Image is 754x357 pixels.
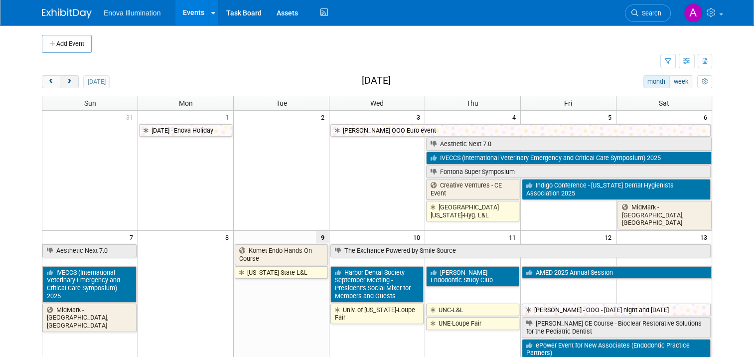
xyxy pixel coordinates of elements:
[426,317,519,330] a: UNE-Loupe Fair
[235,244,328,265] a: Komet Endo Hands-On Course
[426,138,712,151] a: Aesthetic Next 7.0
[617,201,712,229] a: MidMark - [GEOGRAPHIC_DATA], [GEOGRAPHIC_DATA]
[179,99,193,107] span: Mon
[316,231,329,243] span: 9
[129,231,138,243] span: 7
[701,79,708,85] i: Personalize Calendar
[426,266,519,287] a: [PERSON_NAME] Endodontic Study Club
[125,111,138,123] span: 31
[659,99,669,107] span: Sat
[522,304,711,317] a: [PERSON_NAME] - OOO - [DATE] night and [DATE]
[643,75,670,88] button: month
[697,75,712,88] button: myCustomButton
[564,99,572,107] span: Fri
[522,179,711,199] a: Indigo Conference - [US_STATE] Dental Hygienists Association 2025
[330,244,711,257] a: The Exchance Powered by Smile Source
[466,99,478,107] span: Thu
[224,111,233,123] span: 1
[276,99,287,107] span: Tue
[330,124,711,137] a: [PERSON_NAME] OOO Euro event
[235,266,328,279] a: [US_STATE] State-L&L
[42,8,92,18] img: ExhibitDay
[330,266,424,303] a: Harbor Dental Society - September Meeting - President’s Social Mixer for Members and Guests
[370,99,384,107] span: Wed
[426,179,519,199] a: Creative Ventures - CE Event
[684,3,703,22] img: Andrea Miller
[42,244,137,257] a: Aesthetic Next 7.0
[84,99,96,107] span: Sun
[42,304,137,332] a: MidMark - [GEOGRAPHIC_DATA], [GEOGRAPHIC_DATA]
[703,111,712,123] span: 6
[42,35,92,53] button: Add Event
[699,231,712,243] span: 13
[320,111,329,123] span: 2
[426,304,519,317] a: UNC-L&L
[224,231,233,243] span: 8
[42,266,137,303] a: IVECCS (International Veterinary Emergency and Critical Care Symposium) 2025
[607,111,616,123] span: 5
[426,201,519,221] a: [GEOGRAPHIC_DATA][US_STATE]-Hyg. L&L
[426,166,711,178] a: Fontona Super Symposium
[60,75,78,88] button: next
[139,124,232,137] a: [DATE] - Enova Holiday
[625,4,671,22] a: Search
[330,304,424,324] a: Univ. of [US_STATE]-Loupe Fair
[522,317,711,338] a: [PERSON_NAME] CE Course - Bioclear Restorative Solutions for the Pediatric Dentist
[362,75,391,86] h2: [DATE]
[508,231,520,243] span: 11
[603,231,616,243] span: 12
[426,152,712,165] a: IVECCS (International Veterinary Emergency and Critical Care Symposium) 2025
[522,266,712,279] a: AMED 2025 Annual Session
[42,75,60,88] button: prev
[669,75,692,88] button: week
[104,9,160,17] span: Enova Illumination
[638,9,661,17] span: Search
[83,75,110,88] button: [DATE]
[412,231,425,243] span: 10
[416,111,425,123] span: 3
[511,111,520,123] span: 4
